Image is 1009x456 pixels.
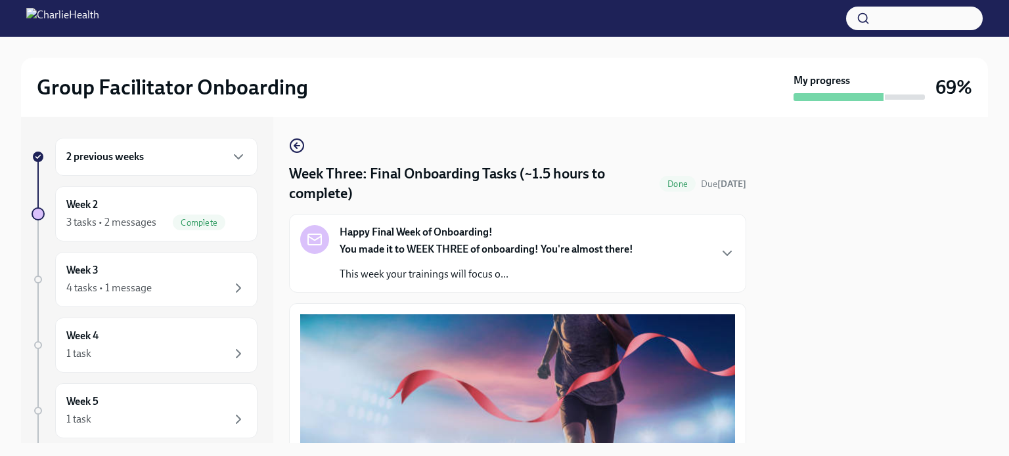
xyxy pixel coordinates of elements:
[26,8,99,29] img: CharlieHealth
[717,178,746,190] strong: [DATE]
[32,383,258,438] a: Week 51 task
[32,318,258,373] a: Week 41 task
[340,225,493,239] strong: Happy Final Week of Onboarding!
[37,74,308,100] h2: Group Facilitator Onboarding
[289,164,654,203] h4: Week Three: Final Onboarding Tasks (~1.5 hours to complete)
[340,243,633,255] strong: You made it to WEEK THREE of onboarding! You're almost there!
[701,178,746,190] span: Due
[173,218,225,228] span: Complete
[66,394,99,409] h6: Week 5
[66,412,91,426] div: 1 task
[66,329,99,343] h6: Week 4
[66,263,99,278] h6: Week 3
[66,197,98,212] h6: Week 2
[66,150,144,164] h6: 2 previous weeks
[66,346,91,361] div: 1 task
[32,252,258,307] a: Week 34 tasks • 1 message
[935,75,972,99] h3: 69%
[55,138,258,176] div: 2 previous weeks
[32,186,258,241] a: Week 23 tasks • 2 messagesComplete
[794,73,850,88] strong: My progress
[66,215,156,230] div: 3 tasks • 2 messages
[66,281,152,295] div: 4 tasks • 1 message
[660,179,696,189] span: Done
[701,178,746,190] span: September 21st, 2025 07:00
[340,267,633,281] p: This week your trainings will focus o...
